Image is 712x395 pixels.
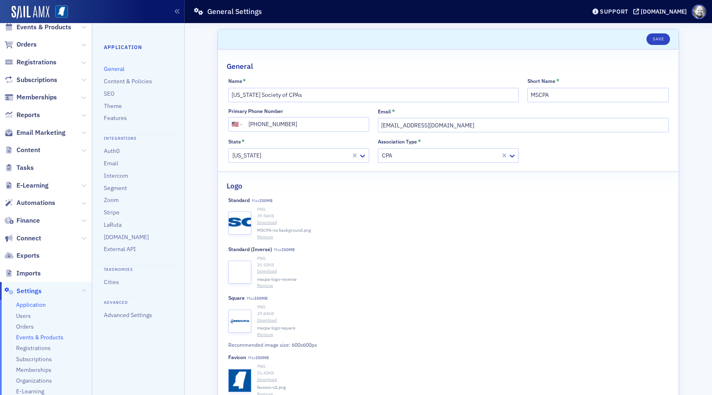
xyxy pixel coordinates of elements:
span: Reports [16,111,40,120]
a: Zoom [104,196,119,204]
button: [DOMAIN_NAME] [633,9,690,14]
a: Features [104,114,127,122]
div: Name [228,78,242,84]
span: 250MB [281,247,295,252]
a: Advanced Settings [104,311,152,319]
a: LaRuta [104,221,122,228]
div: [DOMAIN_NAME] [641,8,687,15]
a: Tasks [5,163,34,172]
span: Tasks [16,163,34,172]
a: Exports [5,251,40,260]
div: PNG [257,206,669,213]
div: 39.56 KB [257,213,669,219]
div: Standard [228,197,250,203]
img: SailAMX [12,6,49,19]
h4: Taxonomies [98,265,178,273]
div: Square [228,295,245,301]
div: Association Type [378,139,417,145]
div: 21.42 KB [257,370,669,376]
a: External API [104,245,136,253]
a: Settings [5,287,42,296]
span: E-Learning [16,181,49,190]
a: Reports [5,111,40,120]
span: 250MB [255,355,269,360]
a: Subscriptions [16,355,52,363]
a: Theme [104,102,122,110]
h2: General [227,61,253,72]
div: Primary Phone Number [228,108,283,114]
span: Profile [692,5,706,19]
abbr: This field is required [241,138,245,146]
a: Stripe [104,209,119,216]
a: Imports [5,269,41,278]
span: Connect [16,234,41,243]
h4: Integrations [98,134,178,142]
a: Events & Products [5,23,71,32]
a: [DOMAIN_NAME] [104,233,149,241]
span: 250MB [259,198,272,203]
a: Orders [5,40,37,49]
a: Users [16,312,31,320]
div: Short Name [527,78,555,84]
a: Orders [16,323,34,331]
span: mscpa-logo-square [257,325,295,332]
a: Registrations [5,58,56,67]
a: Email Marketing [5,128,66,137]
span: Exports [16,251,40,260]
a: Application [16,301,46,309]
span: Events & Products [16,23,71,32]
button: Save [646,33,670,45]
a: Content [5,146,40,155]
div: 🇺🇸 [232,120,239,129]
button: Remove [257,282,273,289]
span: Max [274,247,295,252]
span: Max [247,296,267,301]
div: 20.52 KB [257,262,669,268]
a: Finance [5,216,40,225]
div: PNG [257,255,669,262]
div: Favicon [228,354,246,360]
span: Events & Products [16,334,63,341]
span: Max [248,355,269,360]
div: State [228,139,241,145]
abbr: This field is required [556,78,560,85]
a: E-Learning [5,181,49,190]
a: Connect [5,234,41,243]
a: Cities [104,278,119,286]
div: Standard (Inverse) [228,246,272,252]
span: Memberships [16,366,52,374]
span: Content [16,146,40,155]
a: SEO [104,90,115,97]
a: Memberships [5,93,57,102]
button: Remove [257,332,273,338]
span: Organizations [16,377,52,385]
a: General [104,65,124,73]
a: Download [257,376,669,383]
button: Remove [257,234,273,240]
span: Max [252,198,272,203]
span: Registrations [16,58,56,67]
a: Email [104,160,118,167]
h1: General Settings [207,7,262,16]
span: favicon-v2.png [257,384,286,391]
span: mscpa-logo-reverse [257,276,297,283]
span: Memberships [16,93,57,102]
a: Segment [104,184,127,192]
a: View Homepage [49,5,68,19]
div: Recommended image size: 600x600px [228,341,505,348]
div: PNG [257,304,669,310]
a: Registrations [16,344,51,352]
a: Download [257,317,669,324]
div: Email [378,108,391,115]
span: Subscriptions [16,75,57,85]
span: Automations [16,198,55,207]
span: Orders [16,40,37,49]
div: PNG [257,363,669,370]
div: Support [600,8,628,15]
span: Settings [16,287,42,296]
